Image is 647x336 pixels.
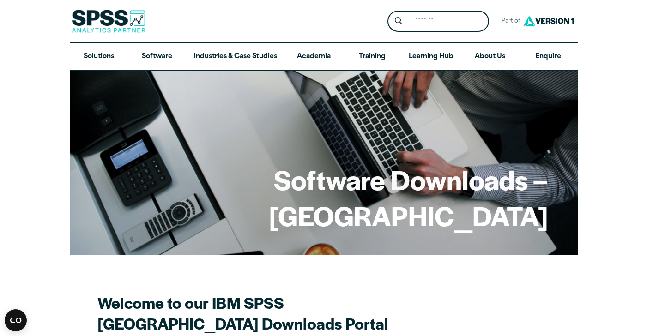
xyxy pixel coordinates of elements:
[519,43,577,70] a: Enquire
[128,43,186,70] a: Software
[99,162,548,233] h1: Software Downloads – [GEOGRAPHIC_DATA]
[496,15,521,28] span: Part of
[72,10,145,33] img: SPSS Analytics Partner
[97,292,421,334] h2: Welcome to our IBM SPSS [GEOGRAPHIC_DATA] Downloads Portal
[70,43,578,70] nav: Desktop version of site main menu
[390,13,407,30] button: Search magnifying glass icon
[401,43,461,70] a: Learning Hub
[395,17,402,25] svg: Search magnifying glass icon
[343,43,401,70] a: Training
[70,43,128,70] a: Solutions
[186,43,284,70] a: Industries & Case Studies
[461,43,519,70] a: About Us
[284,43,343,70] a: Academia
[387,11,489,32] form: Site Header Search Form
[521,12,576,30] img: Version1 Logo
[5,309,27,331] button: Open CMP widget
